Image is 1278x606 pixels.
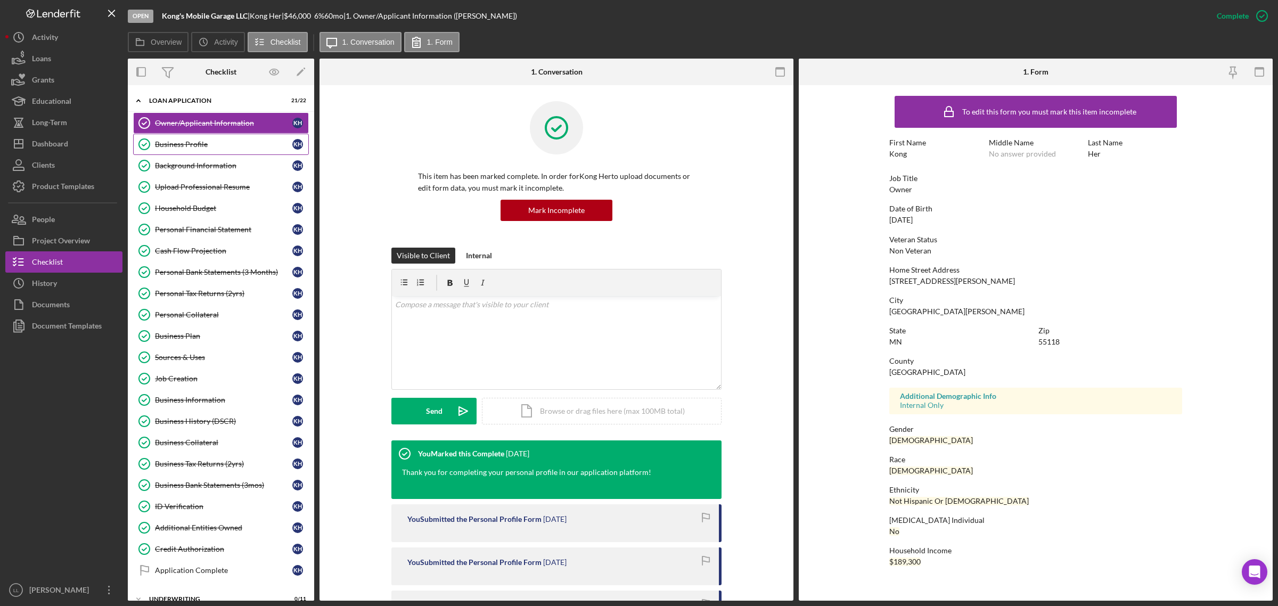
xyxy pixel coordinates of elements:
div: Open Intercom Messenger [1242,559,1267,585]
div: Last Name [1088,138,1182,147]
button: Grants [5,69,122,91]
a: Background InformationKH [133,155,309,176]
div: Clients [32,154,55,178]
label: 1. Form [427,38,453,46]
div: People [32,209,55,233]
button: History [5,273,122,294]
div: Ethnicity [889,486,1182,494]
a: Owner/Applicant InformationKH [133,112,309,134]
label: 1. Conversation [342,38,395,46]
button: People [5,209,122,230]
div: Household Budget [155,204,292,212]
a: Household BudgetKH [133,198,309,219]
a: Business InformationKH [133,389,309,411]
div: 60 mo [324,12,343,20]
button: LL[PERSON_NAME] [5,579,122,601]
div: You Marked this Complete [418,449,504,458]
div: Background Information [155,161,292,170]
button: Clients [5,154,122,176]
div: No answer provided [989,150,1056,158]
div: Business Tax Returns (2yrs) [155,460,292,468]
button: Checklist [5,251,122,273]
div: Product Templates [32,176,94,200]
a: Product Templates [5,176,122,197]
div: Upload Professional Resume [155,183,292,191]
a: Project Overview [5,230,122,251]
div: Job Title [889,174,1182,183]
a: Additional Entities OwnedKH [133,517,309,538]
div: Activity [32,27,58,51]
div: Project Overview [32,230,90,254]
label: Checklist [271,38,301,46]
div: Thank you for completing your personal profile in our application platform! [402,467,651,478]
div: K H [292,458,303,469]
a: Personal Financial StatementKH [133,219,309,240]
div: Dashboard [32,133,68,157]
div: To edit this form you must mark this item incomplete [962,108,1136,116]
button: Send [391,398,477,424]
time: 2025-06-05 16:07 [543,558,567,567]
div: Her [1088,150,1101,158]
div: Zip [1038,326,1182,335]
div: Middle Name [989,138,1083,147]
div: [PERSON_NAME] [27,579,96,603]
div: K H [292,522,303,533]
div: First Name [889,138,984,147]
a: Upload Professional ResumeKH [133,176,309,198]
div: Internal Only [900,401,1171,410]
div: Complete [1217,5,1249,27]
button: Document Templates [5,315,122,337]
button: Activity [5,27,122,48]
div: You Submitted the Personal Profile Form [407,558,542,567]
a: Business CollateralKH [133,432,309,453]
div: County [889,357,1182,365]
div: Document Templates [32,315,102,339]
div: Personal Tax Returns (2yrs) [155,289,292,298]
div: K H [292,267,303,277]
div: K H [292,395,303,405]
time: 2025-06-05 16:08 [506,449,529,458]
a: Cash Flow ProjectionKH [133,240,309,261]
button: Checklist [248,32,308,52]
a: Credit AuthorizationKH [133,538,309,560]
div: 21 / 22 [287,97,306,104]
div: Personal Collateral [155,310,292,319]
div: | [162,12,250,20]
div: Business Information [155,396,292,404]
text: LL [13,587,19,593]
div: Personal Bank Statements (3 Months) [155,268,292,276]
div: Loan Application [149,97,280,104]
div: K H [292,331,303,341]
div: K H [292,224,303,235]
div: 1. Form [1023,68,1048,76]
div: Household Income [889,546,1182,555]
button: Long-Term [5,112,122,133]
button: Loans [5,48,122,69]
div: History [32,273,57,297]
div: Mark Incomplete [528,200,585,221]
div: Owner/Applicant Information [155,119,292,127]
div: Additional Entities Owned [155,523,292,532]
time: 2025-06-05 16:08 [543,515,567,523]
div: Long-Term [32,112,67,136]
div: MN [889,338,902,346]
button: Documents [5,294,122,315]
div: Personal Financial Statement [155,225,292,234]
a: Personal Tax Returns (2yrs)KH [133,283,309,304]
button: Visible to Client [391,248,455,264]
div: Open [128,10,153,23]
div: Veteran Status [889,235,1182,244]
div: Owner [889,185,912,194]
div: Underwriting [149,596,280,602]
div: [MEDICAL_DATA] Individual [889,516,1182,525]
button: Overview [128,32,189,52]
div: Checklist [32,251,63,275]
div: Checklist [206,68,236,76]
div: Sources & Uses [155,353,292,362]
div: Business Profile [155,140,292,149]
a: Sources & UsesKH [133,347,309,368]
